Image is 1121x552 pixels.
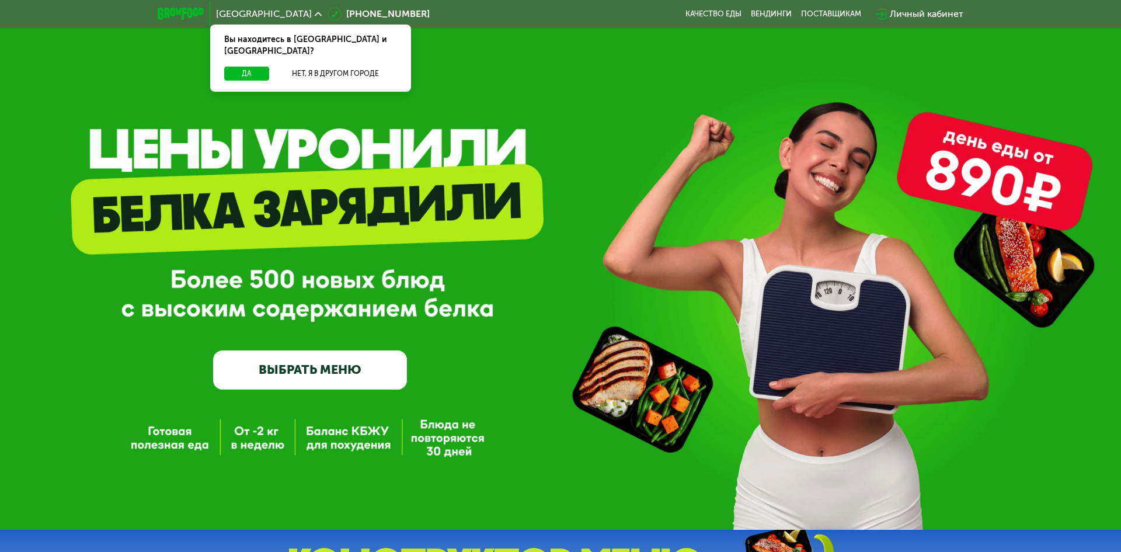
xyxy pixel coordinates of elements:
span: [GEOGRAPHIC_DATA] [216,9,312,19]
button: Нет, я в другом городе [274,67,397,81]
a: [PHONE_NUMBER] [328,7,430,21]
a: Вендинги [751,9,792,19]
a: Качество еды [685,9,741,19]
div: Личный кабинет [890,7,963,21]
div: Вы находитесь в [GEOGRAPHIC_DATA] и [GEOGRAPHIC_DATA]? [210,25,411,67]
a: ВЫБРАТЬ МЕНЮ [213,350,407,390]
div: поставщикам [801,9,861,19]
button: Да [224,67,269,81]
